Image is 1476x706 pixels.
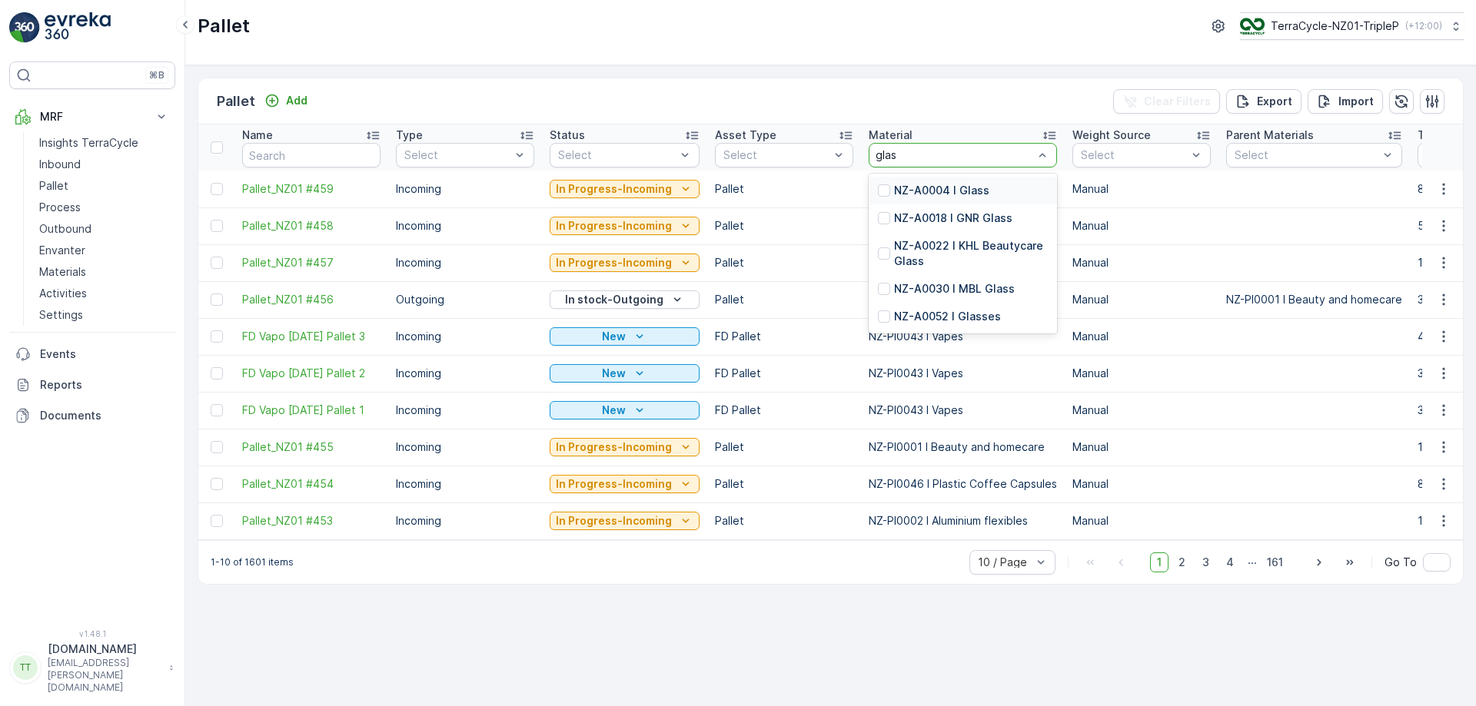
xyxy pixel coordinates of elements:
[33,175,175,197] a: Pallet
[550,364,700,383] button: New
[39,286,87,301] p: Activities
[1065,281,1218,318] td: Manual
[1218,281,1410,318] td: NZ-PI0001 I Beauty and homecare
[556,181,672,197] p: In Progress-Incoming
[388,207,542,244] td: Incoming
[894,309,1001,324] p: NZ-A0052 I Glasses
[9,370,175,400] a: Reports
[242,366,381,381] span: FD Vapo [DATE] Pallet 2
[39,264,86,280] p: Materials
[1405,20,1442,32] p: ( +12:00 )
[861,171,1065,207] td: NZ-PI0002 I Aluminium flexibles
[861,392,1065,429] td: NZ-PI0043 I Vapes
[861,207,1065,244] td: NZ-PI0002 I Aluminium flexibles
[388,392,542,429] td: Incoming
[242,439,381,455] a: Pallet_NZ01 #455
[1235,147,1378,163] p: Select
[1081,147,1187,163] p: Select
[286,93,307,108] p: Add
[388,355,542,392] td: Incoming
[861,244,1065,281] td: NZ-PI0002 I Aluminium flexibles
[211,556,294,568] p: 1-10 of 1601 items
[861,502,1065,539] td: NZ-PI0002 I Aluminium flexibles
[9,101,175,132] button: MRF
[242,513,381,529] a: Pallet_NZ01 #453
[1065,502,1218,539] td: Manual
[388,318,542,355] td: Incoming
[707,355,861,392] td: FD Pallet
[33,261,175,283] a: Materials
[869,128,913,143] p: Material
[707,466,861,502] td: Pallet
[1260,552,1290,572] span: 161
[1195,552,1216,572] span: 3
[242,255,381,270] span: Pallet_NZ01 #457
[1113,89,1220,114] button: Clear Filters
[556,439,672,455] p: In Progress-Incoming
[242,366,381,381] a: FD Vapo 19.08.2025 Pallet 2
[217,91,255,112] p: Pallet
[550,128,585,143] p: Status
[211,293,223,306] div: Toggle Row Selected
[9,629,175,638] span: v 1.48.1
[33,240,175,261] a: Envanter
[149,69,165,81] p: ⌘B
[558,147,676,163] p: Select
[39,200,81,215] p: Process
[1248,552,1257,572] p: ...
[894,281,1015,297] p: NZ-A0030 I MBL Glass
[388,502,542,539] td: Incoming
[861,466,1065,502] td: NZ-PI0046 I Plastic Coffee Capsules
[9,339,175,370] a: Events
[39,221,91,237] p: Outbound
[1065,244,1218,281] td: Manual
[9,12,40,43] img: logo
[1308,89,1383,114] button: Import
[242,143,381,167] input: Search
[1240,18,1265,35] img: TC_7kpGtVS.png
[1385,555,1417,570] span: Go To
[707,429,861,466] td: Pallet
[33,154,175,175] a: Inbound
[556,218,672,234] p: In Progress-Incoming
[707,318,861,355] td: FD Pallet
[723,147,829,163] p: Select
[39,178,68,194] p: Pallet
[715,128,776,143] p: Asset Type
[707,207,861,244] td: Pallet
[48,641,161,657] p: [DOMAIN_NAME]
[13,655,38,680] div: TT
[1065,318,1218,355] td: Manual
[1338,94,1374,109] p: Import
[861,429,1065,466] td: NZ-PI0001 I Beauty and homecare
[48,657,161,694] p: [EMAIL_ADDRESS][PERSON_NAME][DOMAIN_NAME]
[242,128,273,143] p: Name
[40,346,169,362] p: Events
[707,244,861,281] td: Pallet
[1240,12,1464,40] button: TerraCycle-NZ01-TripleP(+12:00)
[211,478,223,490] div: Toggle Row Selected
[242,329,381,344] a: FD Vapo 19.08.2025 Pallet 3
[242,292,381,307] a: Pallet_NZ01 #456
[242,181,381,197] a: Pallet_NZ01 #459
[40,408,169,423] p: Documents
[1271,18,1399,34] p: TerraCycle-NZ01-TripleP
[1072,128,1151,143] p: Weight Source
[861,281,1065,318] td: NZ-A0059 I Lush clear plastic
[1257,94,1292,109] p: Export
[211,441,223,453] div: Toggle Row Selected
[707,281,861,318] td: Pallet
[388,429,542,466] td: Incoming
[1150,552,1168,572] span: 1
[550,290,700,309] button: In stock-Outgoing
[550,475,700,493] button: In Progress-Incoming
[211,183,223,195] div: Toggle Row Selected
[550,217,700,235] button: In Progress-Incoming
[1065,355,1218,392] td: Manual
[242,476,381,492] a: Pallet_NZ01 #454
[602,366,626,381] p: New
[242,218,381,234] span: Pallet_NZ01 #458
